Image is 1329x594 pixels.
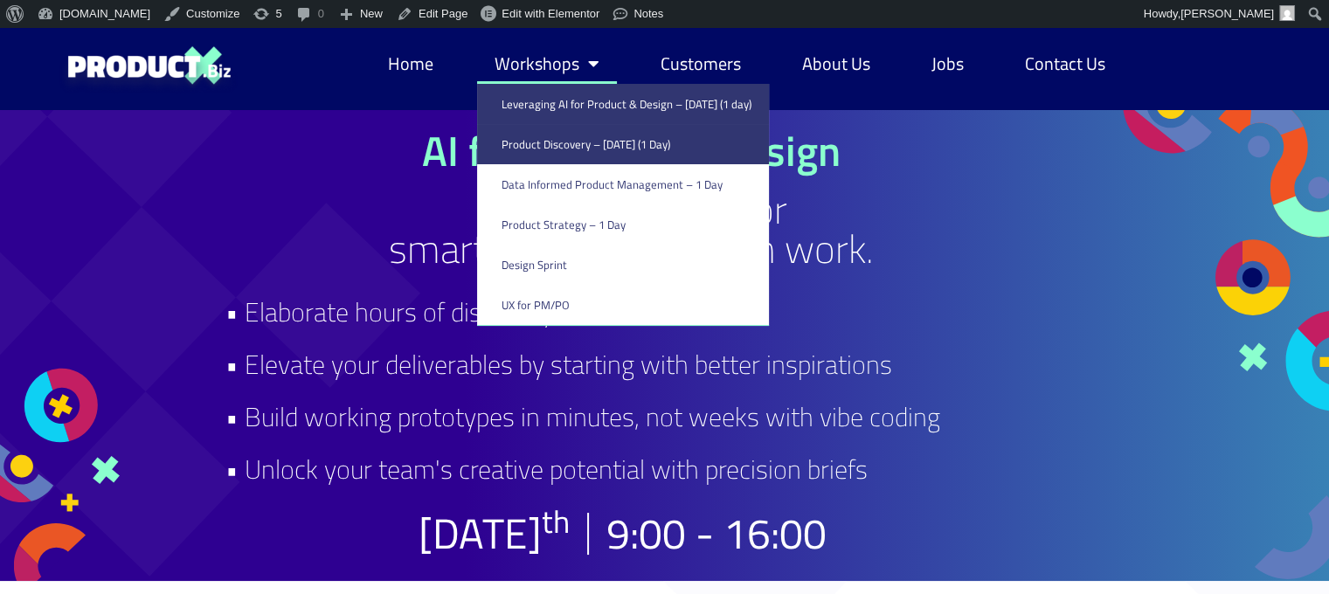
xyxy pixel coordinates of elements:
h2: • Elaborate hours of discovery calls in minutes • Elevate your deliverables by starting with bett... [225,286,1037,495]
a: Customers [643,44,758,84]
a: Workshops [477,44,617,84]
a: Contact Us [1007,44,1123,84]
nav: Menu [370,44,1123,84]
a: Home [370,44,451,84]
a: About Us [785,44,888,84]
h2: Leverage GenAI for smarter & faster design work. [225,190,1037,268]
a: Leveraging AI for Product & Design – [DATE] (1 day) [477,84,769,124]
h2: 9:00 - 16:00 [606,513,827,555]
span: [PERSON_NAME] [1180,7,1274,20]
span: Edit with Elementor [502,7,599,20]
a: Jobs [914,44,981,84]
sup: th [542,497,570,545]
ul: Workshops [477,84,769,326]
p: [DATE] [419,513,570,555]
h1: AI for Product & Design [225,130,1037,172]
